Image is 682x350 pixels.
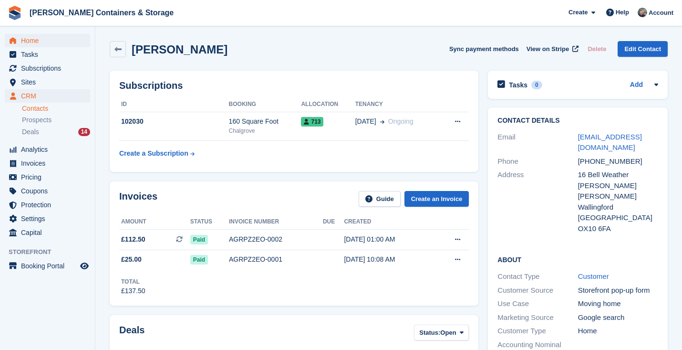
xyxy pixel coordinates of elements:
[21,48,78,61] span: Tasks
[578,312,658,323] div: Google search
[229,234,323,244] div: AGRPZ2EO-0002
[5,212,90,225] a: menu
[21,89,78,103] span: CRM
[649,8,673,18] span: Account
[578,191,658,202] div: [PERSON_NAME]
[638,8,647,17] img: Adam Greenhalgh
[5,143,90,156] a: menu
[578,133,642,152] a: [EMAIL_ADDRESS][DOMAIN_NAME]
[5,157,90,170] a: menu
[355,117,376,127] span: [DATE]
[5,184,90,198] a: menu
[21,198,78,212] span: Protection
[229,127,301,135] div: Chalgrove
[5,75,90,89] a: menu
[119,97,229,112] th: ID
[323,214,344,230] th: Due
[132,43,227,56] h2: [PERSON_NAME]
[5,89,90,103] a: menu
[527,44,569,54] span: View on Stripe
[21,62,78,75] span: Subscriptions
[21,75,78,89] span: Sites
[229,214,323,230] th: Invoice number
[497,271,578,282] div: Contact Type
[523,41,580,57] a: View on Stripe
[497,312,578,323] div: Marketing Source
[301,117,323,127] span: 713
[301,97,355,112] th: Allocation
[190,235,208,244] span: Paid
[578,326,658,337] div: Home
[9,247,95,257] span: Storefront
[404,191,469,207] a: Create an Invoice
[121,277,145,286] div: Total
[121,234,145,244] span: £112.50
[497,132,578,153] div: Email
[5,226,90,239] a: menu
[119,148,188,159] div: Create a Subscription
[497,170,578,234] div: Address
[229,117,301,127] div: 160 Square Foot
[630,80,643,91] a: Add
[388,117,413,125] span: Ongoing
[578,298,658,309] div: Moving home
[21,184,78,198] span: Coupons
[440,328,456,338] span: Open
[578,170,658,191] div: 16 Bell Weather [PERSON_NAME]
[497,156,578,167] div: Phone
[344,255,434,265] div: [DATE] 10:08 AM
[449,41,519,57] button: Sync payment methods
[229,255,323,265] div: AGRPZ2EO-0001
[355,97,440,112] th: Tenancy
[21,226,78,239] span: Capital
[5,198,90,212] a: menu
[578,223,658,234] div: OX10 6FA
[497,298,578,309] div: Use Case
[21,212,78,225] span: Settings
[119,80,469,91] h2: Subscriptions
[26,5,177,21] a: [PERSON_NAME] Containers & Storage
[79,260,90,272] a: Preview store
[190,214,229,230] th: Status
[497,117,658,125] h2: Contact Details
[509,81,527,89] h2: Tasks
[190,255,208,265] span: Paid
[5,62,90,75] a: menu
[5,34,90,47] a: menu
[359,191,401,207] a: Guide
[497,255,658,264] h2: About
[119,191,157,207] h2: Invoices
[497,326,578,337] div: Customer Type
[22,104,90,113] a: Contacts
[5,259,90,273] a: menu
[497,285,578,296] div: Customer Source
[5,48,90,61] a: menu
[22,115,90,125] a: Prospects
[578,212,658,223] div: [GEOGRAPHIC_DATA]
[578,272,609,280] a: Customer
[21,259,78,273] span: Booking Portal
[578,285,658,296] div: Storefront pop-up form
[119,325,145,342] h2: Deals
[121,286,145,296] div: £137.50
[616,8,629,17] span: Help
[578,156,658,167] div: [PHONE_NUMBER]
[21,143,78,156] span: Analytics
[5,170,90,184] a: menu
[344,214,434,230] th: Created
[578,202,658,213] div: Wallingford
[119,214,190,230] th: Amount
[414,325,469,340] button: Status: Open
[419,328,440,338] span: Status:
[22,127,90,137] a: Deals 14
[21,157,78,170] span: Invoices
[78,128,90,136] div: 14
[344,234,434,244] div: [DATE] 01:00 AM
[121,255,142,265] span: £25.00
[568,8,588,17] span: Create
[22,127,39,137] span: Deals
[21,170,78,184] span: Pricing
[119,117,229,127] div: 102030
[119,145,195,162] a: Create a Subscription
[22,116,52,125] span: Prospects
